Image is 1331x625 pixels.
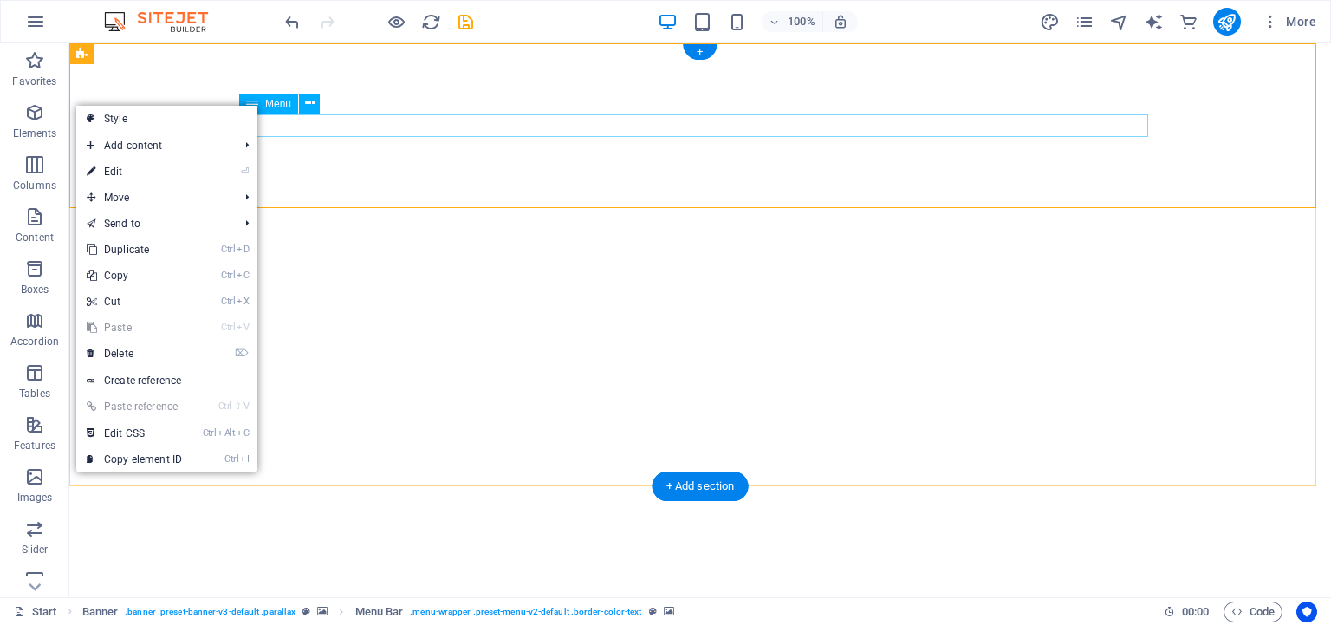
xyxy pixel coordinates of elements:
a: CtrlAltCEdit CSS [76,420,192,446]
i: This element contains a background [317,607,328,616]
span: 00 00 [1182,602,1209,622]
i: ⏎ [241,166,249,177]
button: Usercentrics [1296,602,1317,622]
button: commerce [1178,11,1199,32]
i: This element is a customizable preset [649,607,657,616]
a: Ctrl⇧VPaste reference [76,394,192,420]
button: design [1040,11,1061,32]
a: CtrlICopy element ID [76,446,192,472]
span: Move [76,185,231,211]
span: Menu [265,99,291,109]
a: CtrlCCopy [76,263,192,289]
a: CtrlVPaste [76,315,192,341]
i: Navigator [1109,12,1129,32]
p: Accordion [10,335,59,348]
i: Pages (Ctrl+Alt+S) [1075,12,1094,32]
button: publish [1213,8,1241,36]
img: Editor Logo [100,11,230,32]
i: On resize automatically adjust zoom level to fit chosen device. [833,14,848,29]
p: Images [17,491,53,505]
span: . menu-wrapper .preset-menu-v2-default .border-color-text [410,602,641,622]
span: Add content [76,133,231,159]
span: : [1194,605,1197,618]
button: undo [282,11,302,32]
p: Features [14,439,55,452]
i: Ctrl [221,244,235,255]
i: This element contains a background [664,607,674,616]
i: C [237,427,249,439]
a: CtrlXCut [76,289,192,315]
button: navigator [1109,11,1130,32]
button: Code [1224,602,1282,622]
i: AI Writer [1144,12,1164,32]
p: Tables [19,387,50,400]
i: ⌦ [235,348,249,359]
i: Ctrl [221,270,235,281]
h6: Session time [1164,602,1210,622]
i: C [237,270,249,281]
i: I [240,453,249,465]
nav: breadcrumb [82,602,674,622]
i: D [237,244,249,255]
a: Send to [76,211,231,237]
p: Slider [22,543,49,557]
span: Code [1231,602,1275,622]
span: Click to select. Double-click to edit [355,602,404,622]
p: Favorites [12,75,56,88]
i: Reload page [421,12,441,32]
i: This element is a customizable preset [302,607,310,616]
i: X [237,296,249,307]
i: Ctrl [221,322,235,333]
i: Save (Ctrl+S) [456,12,476,32]
i: Ctrl [221,296,235,307]
a: Click to cancel selection. Double-click to open Pages [14,602,57,622]
button: save [455,11,476,32]
a: Create reference [76,368,257,394]
span: Click to select. Double-click to edit [82,602,119,622]
span: More [1262,13,1316,30]
p: Elements [13,127,57,140]
i: V [243,400,249,412]
a: ⏎Edit [76,159,192,185]
a: ⌦Delete [76,341,192,367]
i: Design (Ctrl+Alt+Y) [1040,12,1060,32]
div: + [683,44,717,60]
p: Content [16,231,54,244]
i: Ctrl [224,453,238,465]
i: Alt [218,427,235,439]
div: + Add section [653,472,749,501]
a: CtrlDDuplicate [76,237,192,263]
h6: 100% [788,11,815,32]
button: text_generator [1144,11,1165,32]
i: Publish [1217,12,1237,32]
i: Commerce [1178,12,1198,32]
p: Boxes [21,283,49,296]
button: More [1255,8,1323,36]
a: Style [76,106,257,132]
i: Ctrl [203,427,217,439]
button: reload [420,11,441,32]
i: V [237,322,249,333]
button: pages [1075,11,1095,32]
i: Ctrl [218,400,232,412]
button: 100% [762,11,823,32]
i: Undo: Change background (Ctrl+Z) [282,12,302,32]
p: Columns [13,179,56,192]
span: . banner .preset-banner-v3-default .parallax [125,602,295,622]
i: ⇧ [234,400,242,412]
